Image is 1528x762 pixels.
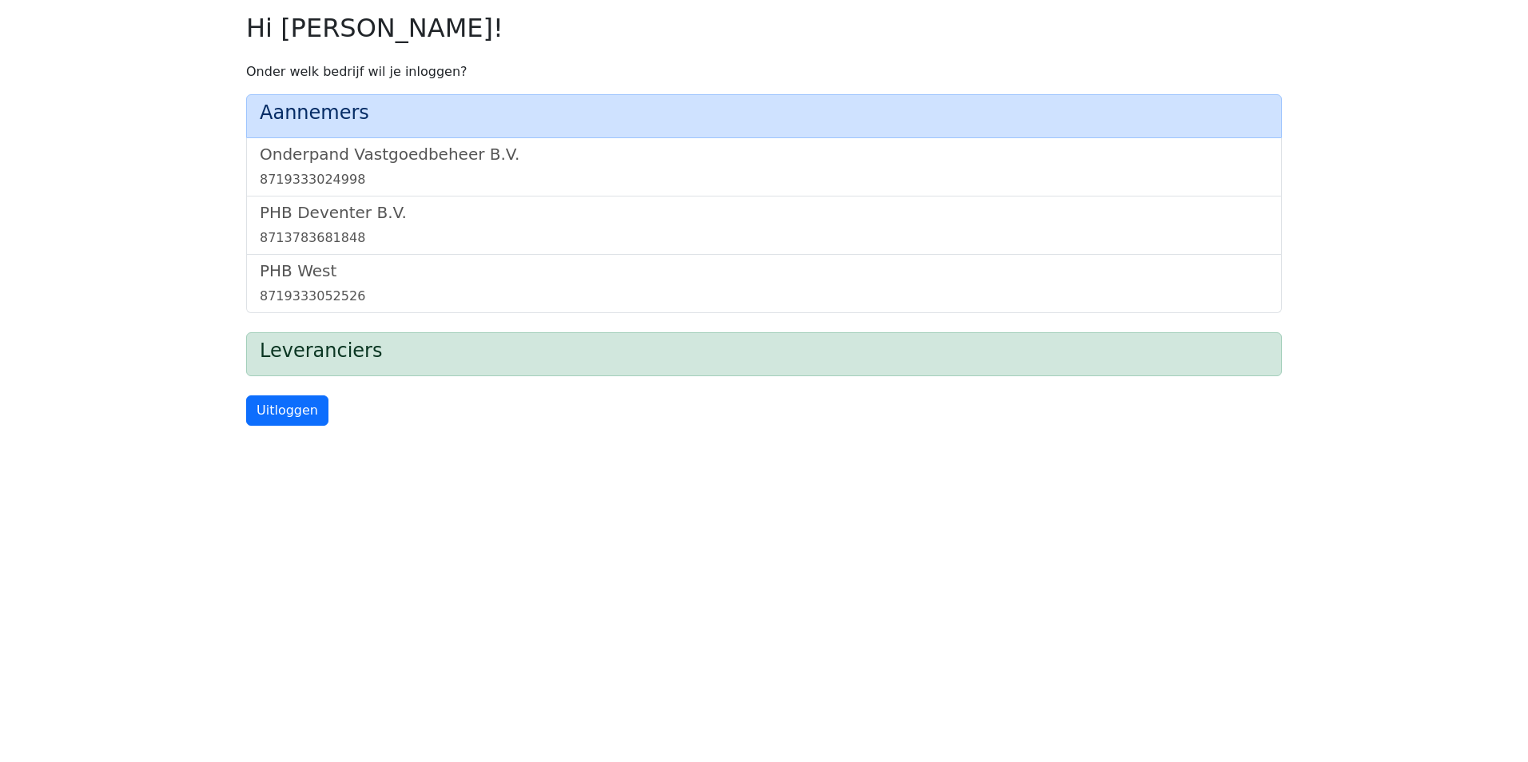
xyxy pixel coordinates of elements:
div: 8719333052526 [260,287,1268,306]
h5: Onderpand Vastgoedbeheer B.V. [260,145,1268,164]
p: Onder welk bedrijf wil je inloggen? [246,62,1282,81]
h5: PHB West [260,261,1268,280]
a: Uitloggen [246,395,328,426]
h5: PHB Deventer B.V. [260,203,1268,222]
a: Onderpand Vastgoedbeheer B.V.8719333024998 [260,145,1268,189]
h4: Leveranciers [260,339,1268,363]
a: PHB Deventer B.V.8713783681848 [260,203,1268,248]
h4: Aannemers [260,101,1268,125]
div: 8719333024998 [260,170,1268,189]
h2: Hi [PERSON_NAME]! [246,13,1282,43]
a: PHB West8719333052526 [260,261,1268,306]
div: 8713783681848 [260,228,1268,248]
